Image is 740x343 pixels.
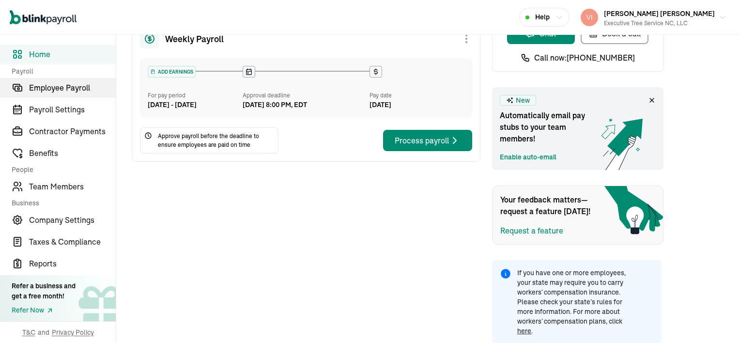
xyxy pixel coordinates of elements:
button: Help [519,8,570,27]
div: ADD EARNINGS [148,66,195,77]
span: Reports [29,258,116,269]
span: Team Members [29,181,116,192]
span: T&C [22,327,35,337]
span: Payroll [12,66,110,76]
div: For pay period [148,91,243,100]
div: [DATE] [370,100,464,110]
span: People [12,165,110,174]
span: Contractor Payments [29,125,116,137]
span: Taxes & Compliance [29,236,116,248]
button: Request a feature [500,225,563,236]
span: Automatically email pay stubs to your team members! [500,109,597,144]
div: [DATE] 8:00 PM, EDT [243,100,307,110]
div: Refer a business and get a free month! [12,281,76,301]
span: Call now: [PHONE_NUMBER] [534,52,635,63]
span: [PERSON_NAME] [PERSON_NAME] [604,9,715,18]
span: Benefits [29,147,116,159]
span: Home [29,48,116,60]
div: [DATE] - [DATE] [148,100,243,110]
span: Approve payroll before the deadline to ensure employees are paid on time [158,132,274,149]
span: Employee Payroll [29,82,116,94]
span: Privacy Policy [52,327,94,337]
div: Approval deadline [243,91,366,100]
button: Process payroll [383,130,472,151]
div: Process payroll [395,135,461,146]
span: Your feedback matters—request a feature [DATE]! [500,194,597,217]
a: here [517,327,531,335]
a: Refer Now [12,305,76,315]
span: Help [535,12,550,22]
span: Payroll Settings [29,104,116,115]
iframe: Chat Widget [692,296,740,343]
div: Pay date [370,91,464,100]
nav: Global [10,3,77,31]
div: Executive Tree Service NC, LLC [604,19,715,28]
span: Business [12,198,110,208]
span: New [516,95,530,106]
span: Weekly Payroll [165,32,224,46]
span: Company Settings [29,214,116,226]
button: [PERSON_NAME] [PERSON_NAME]Executive Tree Service NC, LLC [577,5,730,30]
a: Enable auto-email [500,152,556,162]
span: If you have one or more employees, your state may require you to carry workers’ compensation insu... [517,268,632,336]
